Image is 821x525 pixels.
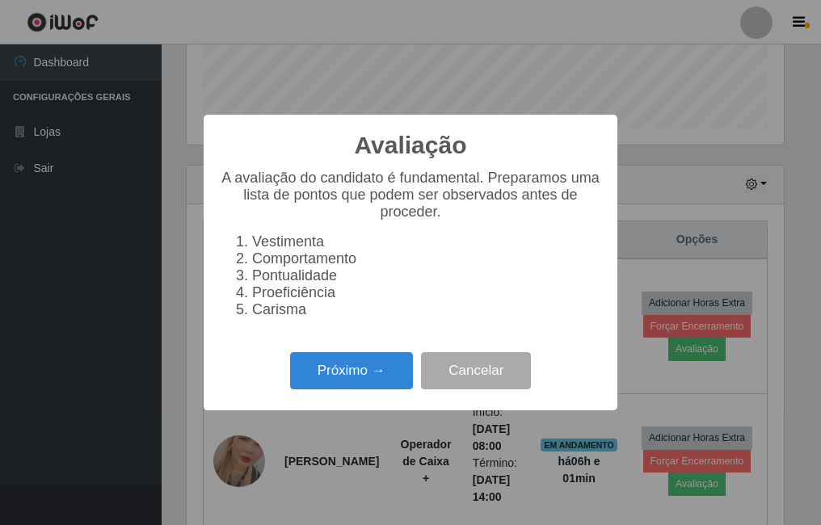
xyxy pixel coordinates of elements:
[421,352,531,390] button: Cancelar
[252,284,601,301] li: Proeficiência
[220,170,601,220] p: A avaliação do candidato é fundamental. Preparamos uma lista de pontos que podem ser observados a...
[252,233,601,250] li: Vestimenta
[252,301,601,318] li: Carisma
[252,250,601,267] li: Comportamento
[290,352,413,390] button: Próximo →
[355,131,467,160] h2: Avaliação
[252,267,601,284] li: Pontualidade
